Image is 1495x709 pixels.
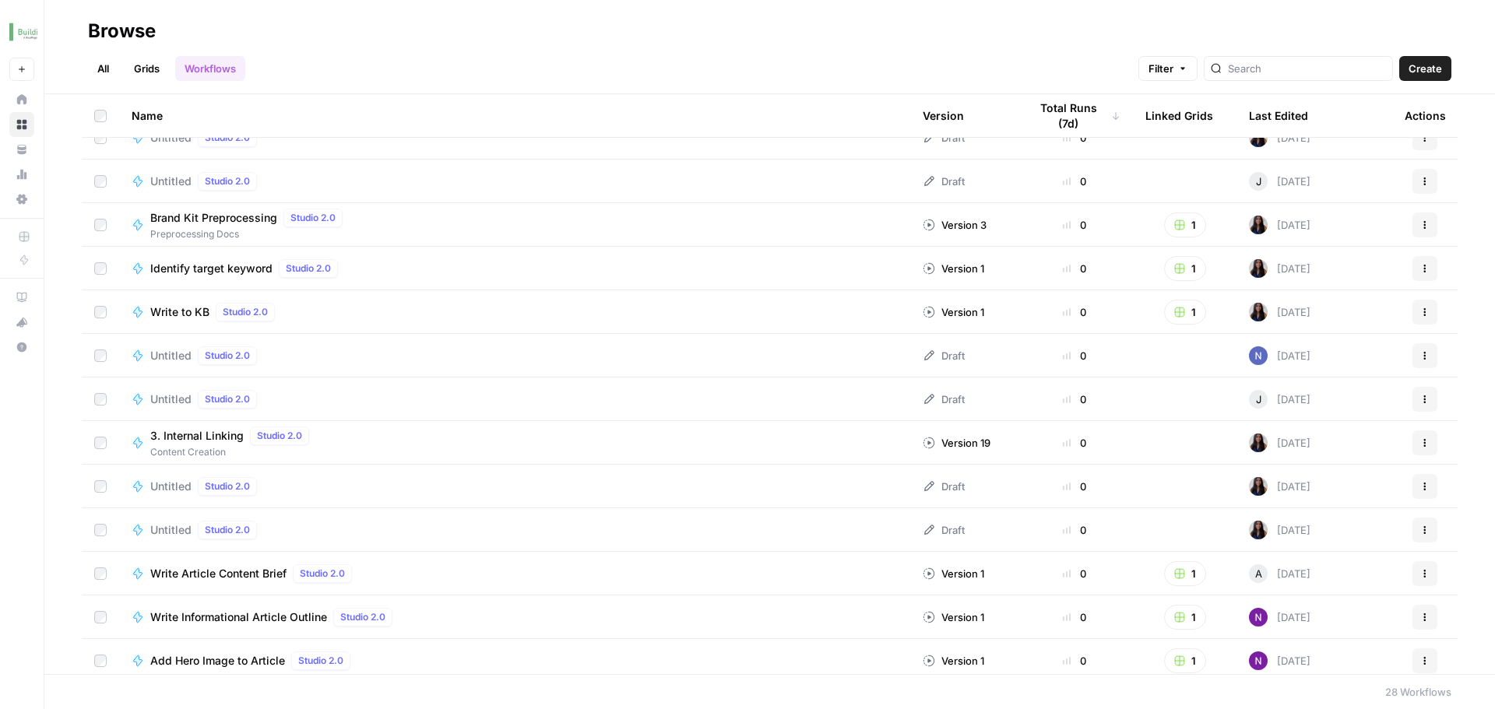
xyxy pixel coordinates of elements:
span: Untitled [150,174,192,189]
div: Version 1 [923,653,984,669]
img: kedmmdess6i2jj5txyq6cw0yj4oc [1249,608,1268,627]
div: Draft [923,522,965,538]
span: A [1255,566,1262,581]
span: Studio 2.0 [223,305,268,319]
div: Actions [1405,94,1446,137]
div: [DATE] [1249,651,1310,670]
img: kedmmdess6i2jj5txyq6cw0yj4oc [1249,651,1268,670]
img: rox323kbkgutb4wcij4krxobkpon [1249,477,1268,496]
button: 1 [1164,605,1206,630]
button: 1 [1164,561,1206,586]
span: Studio 2.0 [340,610,385,624]
span: Brand Kit Preprocessing [150,210,277,226]
div: [DATE] [1249,433,1310,452]
a: UntitledStudio 2.0 [132,477,898,496]
div: [DATE] [1249,608,1310,627]
span: Studio 2.0 [205,174,250,188]
button: What's new? [9,310,34,335]
img: no2eheeotd3u7h8x2gq9c0bc49kh [1249,346,1268,365]
span: Untitled [150,391,192,407]
div: 0 [1029,217,1120,233]
img: Buildium Logo [9,18,37,46]
div: [DATE] [1249,303,1310,321]
span: Write Informational Article Outline [150,609,327,625]
a: UntitledStudio 2.0 [132,172,898,191]
div: [DATE] [1249,346,1310,365]
span: Studio 2.0 [205,349,250,363]
img: rox323kbkgutb4wcij4krxobkpon [1249,216,1268,234]
span: J [1256,174,1261,189]
div: Linked Grids [1145,94,1213,137]
span: Untitled [150,522,192,538]
div: Last Edited [1249,94,1308,137]
span: Preprocessing Docs [150,227,349,241]
span: Studio 2.0 [300,567,345,581]
div: [DATE] [1249,477,1310,496]
img: rox323kbkgutb4wcij4krxobkpon [1249,433,1268,452]
span: Studio 2.0 [205,392,250,406]
a: Browse [9,112,34,137]
a: AirOps Academy [9,285,34,310]
div: [DATE] [1249,259,1310,278]
span: Studio 2.0 [286,261,331,276]
span: Untitled [150,479,192,494]
span: Studio 2.0 [257,429,302,443]
img: rox323kbkgutb4wcij4krxobkpon [1249,259,1268,278]
span: Write Article Content Brief [150,566,287,581]
div: Version 1 [923,304,984,320]
span: Add Hero Image to Article [150,653,285,669]
span: J [1256,391,1261,407]
a: Brand Kit PreprocessingStudio 2.0Preprocessing Docs [132,209,898,241]
span: 3. Internal Linking [150,428,244,444]
button: Workspace: Buildium [9,12,34,51]
div: Version 1 [923,609,984,625]
div: 0 [1029,479,1120,494]
div: 0 [1029,566,1120,581]
a: Your Data [9,137,34,162]
div: 0 [1029,391,1120,407]
span: Filter [1149,61,1173,76]
button: Help + Support [9,335,34,360]
div: Version 1 [923,261,984,276]
div: 0 [1029,653,1120,669]
div: 0 [1029,174,1120,189]
div: 0 [1029,435,1120,451]
button: Filter [1138,56,1198,81]
div: Version 19 [923,435,990,451]
div: Draft [923,174,965,189]
div: [DATE] [1249,216,1310,234]
a: Home [9,87,34,112]
div: [DATE] [1249,521,1310,539]
div: Total Runs (7d) [1029,94,1120,137]
a: Workflows [175,56,245,81]
a: UntitledStudio 2.0 [132,521,898,539]
span: Studio 2.0 [205,479,250,493]
div: Version [923,94,964,137]
a: Usage [9,162,34,187]
div: 0 [1029,348,1120,363]
div: Draft [923,348,965,363]
div: [DATE] [1249,390,1310,409]
img: rox323kbkgutb4wcij4krxobkpon [1249,521,1268,539]
a: All [88,56,118,81]
div: Version 1 [923,566,984,581]
input: Search [1228,61,1386,76]
div: [DATE] [1249,172,1310,191]
span: Write to KB [150,304,209,320]
div: Draft [923,391,965,407]
a: UntitledStudio 2.0 [132,390,898,409]
div: Name [132,94,898,137]
a: 3. Internal LinkingStudio 2.0Content Creation [132,426,898,459]
a: Write Article Content BriefStudio 2.0 [132,564,898,583]
a: Grids [125,56,169,81]
button: 1 [1164,648,1206,673]
div: 0 [1029,609,1120,625]
span: Untitled [150,348,192,363]
div: 0 [1029,261,1120,276]
button: 1 [1164,256,1206,281]
button: Create [1399,56,1451,81]
a: Write to KBStudio 2.0 [132,303,898,321]
a: Write Informational Article OutlineStudio 2.0 [132,608,898,627]
div: Browse [88,19,156,44]
a: Add Hero Image to ArticleStudio 2.0 [132,651,898,670]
